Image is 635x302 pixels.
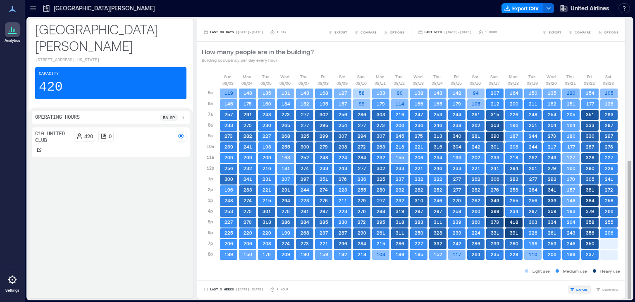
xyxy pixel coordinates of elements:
[529,165,537,171] text: 261
[377,155,385,160] text: 232
[396,165,404,171] text: 233
[360,30,377,35] span: COMPARE
[548,165,556,171] text: 279
[434,133,442,139] text: 313
[301,133,309,139] text: 325
[263,144,271,149] text: 198
[415,187,423,192] text: 282
[567,155,575,160] text: 127
[339,176,347,182] text: 276
[263,187,271,192] text: 221
[396,101,404,106] text: 114
[453,101,461,106] text: 179
[415,90,423,96] text: 138
[396,155,404,160] text: 155
[339,187,347,192] text: 223
[224,133,233,139] text: 273
[377,90,385,96] text: 133
[358,176,366,182] text: 236
[5,38,20,43] p: Analytics
[594,285,620,294] button: COMPARE
[548,90,556,96] text: 135
[109,133,112,139] p: 0
[207,165,214,171] p: 12p
[358,122,366,128] text: 277
[605,90,614,96] text: 105
[377,187,385,192] text: 280
[605,165,614,171] text: 228
[320,155,328,160] text: 248
[224,155,233,160] text: 209
[491,122,499,128] text: 353
[453,176,461,182] text: 277
[301,101,309,106] text: 152
[605,155,614,160] text: 227
[208,100,213,107] p: 6a
[243,133,252,139] text: 282
[280,73,289,80] p: Wed
[540,28,563,36] button: EXPORT
[300,73,308,80] p: Thu
[224,165,233,171] text: 256
[5,288,19,293] p: Settings
[567,112,575,117] text: 205
[491,165,499,171] text: 241
[453,122,461,128] text: 238
[567,122,575,128] text: 164
[586,101,594,106] text: 177
[415,101,423,106] text: 166
[377,165,385,171] text: 302
[509,73,518,80] p: Mon
[491,90,499,96] text: 207
[586,176,594,182] text: 305
[224,144,233,149] text: 239
[301,155,309,160] text: 252
[35,114,80,121] p: Operating Hours
[434,187,442,192] text: 252
[415,165,423,171] text: 221
[548,122,556,128] text: 254
[548,155,556,160] text: 249
[279,80,291,86] p: 08/06
[282,112,290,117] text: 273
[453,165,461,171] text: 233
[359,90,365,96] text: 58
[576,287,589,292] span: EXPORT
[434,112,442,117] text: 253
[491,112,499,117] text: 315
[472,133,480,139] text: 281
[529,187,537,192] text: 264
[605,176,614,182] text: 241
[434,176,442,182] text: 222
[567,101,575,106] text: 151
[453,155,461,160] text: 193
[472,112,480,117] text: 261
[510,101,518,106] text: 200
[84,133,93,139] p: 420
[282,133,290,139] text: 268
[320,176,328,182] text: 251
[473,90,479,96] text: 94
[491,176,499,182] text: 306
[415,122,423,128] text: 236
[529,176,537,182] text: 277
[416,28,473,36] button: Last Week |[DATE]-[DATE]
[586,112,594,117] text: 351
[586,90,594,96] text: 154
[202,285,265,294] button: Last 3 Weeks |[DATE]-[DATE]
[243,90,252,96] text: 148
[35,131,71,144] p: C10 United Club
[434,122,442,128] text: 246
[491,133,499,139] text: 390
[298,80,310,86] p: 08/07
[510,90,518,96] text: 164
[320,165,328,171] text: 233
[320,187,328,192] text: 274
[491,155,499,160] text: 233
[282,155,290,160] text: 163
[451,80,462,86] p: 08/15
[224,187,233,192] text: 196
[548,112,556,117] text: 254
[415,155,423,160] text: 206
[208,186,213,193] p: 2p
